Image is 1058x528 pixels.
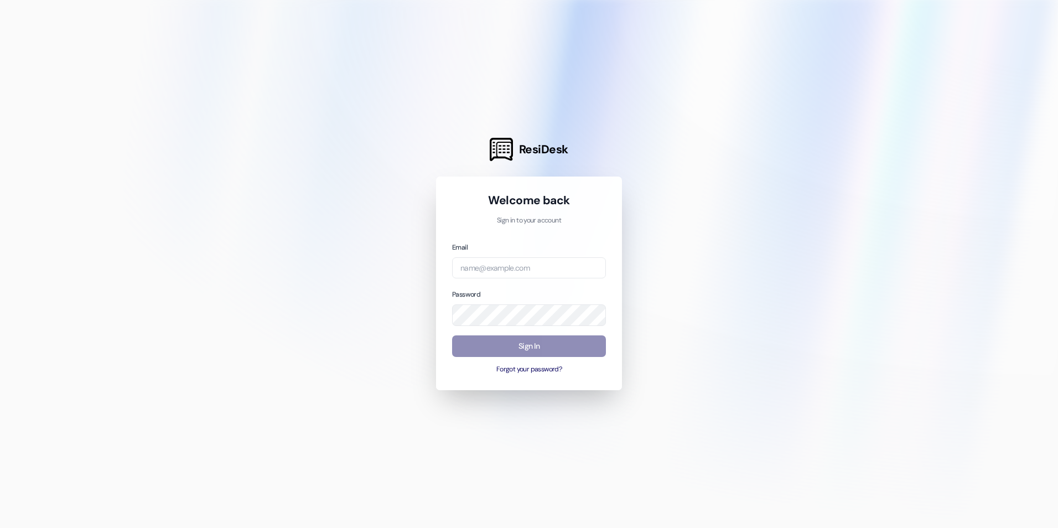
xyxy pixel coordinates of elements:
label: Email [452,243,468,252]
button: Sign In [452,335,606,357]
h1: Welcome back [452,193,606,208]
img: ResiDesk Logo [490,138,513,161]
p: Sign in to your account [452,216,606,226]
span: ResiDesk [519,142,568,157]
label: Password [452,290,480,299]
input: name@example.com [452,257,606,279]
button: Forgot your password? [452,365,606,375]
